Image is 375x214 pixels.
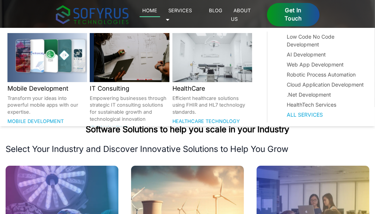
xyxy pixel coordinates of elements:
a: Low Code No Code Development [287,33,365,48]
h2: Software Solutions to help you scale in your Industry [6,124,369,135]
a: Cloud Application Development [287,81,365,88]
a: Mobile Development [7,118,64,124]
img: sofyrus [56,5,128,24]
a: All Services [287,111,365,119]
a: AI Development [287,51,365,58]
a: Web App Development [287,61,365,68]
a: HealthTech Services [287,101,365,108]
a: Services 🞃 [166,6,192,23]
a: .Net Development [287,91,365,98]
h2: IT Consulting [90,84,169,93]
a: About Us [231,6,251,23]
p: Select Your Industry and Discover Innovative Solutions to Help You Grow [6,143,369,155]
a: IT Consulting [90,125,128,131]
h2: HealthCare [172,84,252,93]
a: Healthcare Technology Consulting [172,118,240,133]
h2: Mobile Development [7,84,87,93]
p: Transform your ideas into powerful mobile apps with our expertise. [7,95,87,116]
a: Robotic Process Automation [287,71,365,78]
p: Empowering businesses through strategic IT consulting solutions for sustainable growth and techno... [90,95,169,123]
a: Get in Touch [267,3,319,27]
p: Efficient healthcare solutions using FHIR and HL7 technology standards. [172,95,252,116]
a: Blog [206,6,225,15]
a: Home [140,6,160,17]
